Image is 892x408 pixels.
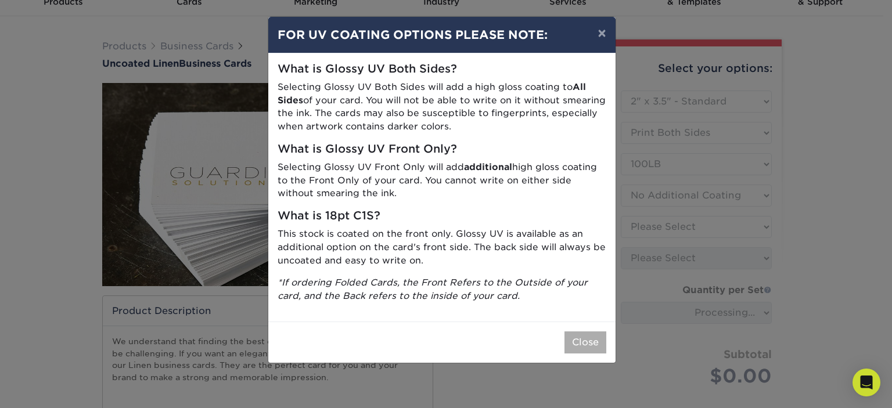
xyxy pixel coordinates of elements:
[278,228,606,267] p: This stock is coated on the front only. Glossy UV is available as an additional option on the car...
[278,210,606,223] h5: What is 18pt C1S?
[278,143,606,156] h5: What is Glossy UV Front Only?
[588,17,615,49] button: ×
[278,63,606,76] h5: What is Glossy UV Both Sides?
[564,331,606,353] button: Close
[278,81,586,106] strong: All Sides
[278,81,606,133] p: Selecting Glossy UV Both Sides will add a high gloss coating to of your card. You will not be abl...
[278,277,588,301] i: *If ordering Folded Cards, the Front Refers to the Outside of your card, and the Back refers to t...
[853,369,880,396] div: Open Intercom Messenger
[464,161,512,172] strong: additional
[278,26,606,44] h4: FOR UV COATING OPTIONS PLEASE NOTE:
[278,161,606,200] p: Selecting Glossy UV Front Only will add high gloss coating to the Front Only of your card. You ca...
